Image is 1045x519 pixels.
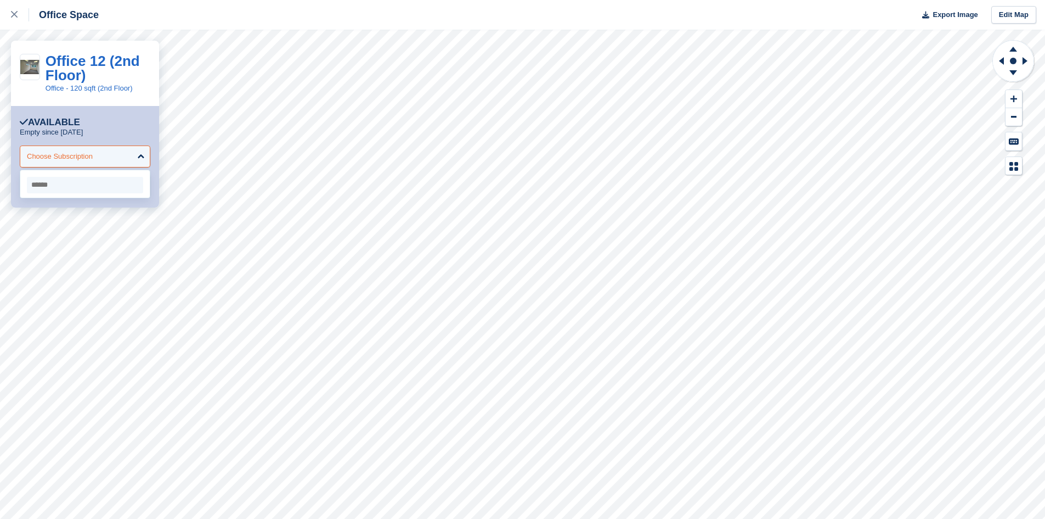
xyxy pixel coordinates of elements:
[46,84,133,92] a: Office - 120 sqft (2nd Floor)
[933,9,978,20] span: Export Image
[46,53,140,83] a: Office 12 (2nd Floor)
[20,117,80,128] div: Available
[1006,132,1022,150] button: Keyboard Shortcuts
[991,6,1036,24] a: Edit Map
[29,8,99,21] div: Office Space
[27,151,93,162] div: Choose Subscription
[1006,90,1022,108] button: Zoom In
[20,128,83,137] p: Empty since [DATE]
[1006,157,1022,175] button: Map Legend
[916,6,978,24] button: Export Image
[20,60,39,74] img: office%201.2.png
[1006,108,1022,126] button: Zoom Out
